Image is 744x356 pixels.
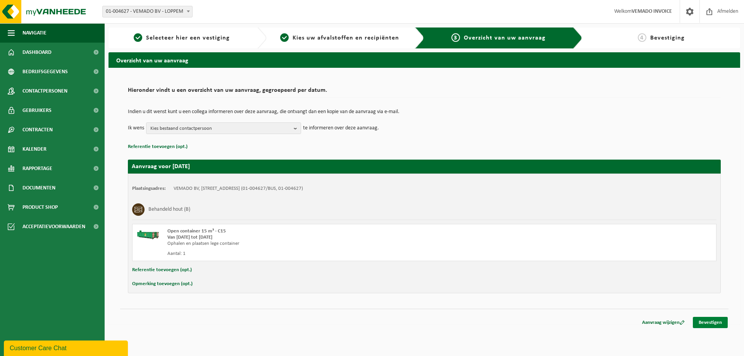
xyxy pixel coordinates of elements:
a: 1Selecteer hier een vestiging [112,33,251,43]
strong: Aanvraag voor [DATE] [132,163,190,170]
span: Bevestiging [650,35,685,41]
span: Dashboard [22,43,52,62]
button: Kies bestaand contactpersoon [146,122,301,134]
span: Rapportage [22,159,52,178]
iframe: chat widget [4,339,129,356]
strong: Van [DATE] tot [DATE] [167,235,212,240]
span: Selecteer hier een vestiging [146,35,230,41]
span: Documenten [22,178,55,198]
span: 4 [638,33,646,42]
span: Acceptatievoorwaarden [22,217,85,236]
span: Overzicht van uw aanvraag [464,35,546,41]
span: Contracten [22,120,53,139]
span: 2 [280,33,289,42]
button: Opmerking toevoegen (opt.) [132,279,193,289]
p: te informeren over deze aanvraag. [303,122,379,134]
span: Open container 15 m³ - C15 [167,229,226,234]
a: Aanvraag wijzigen [636,317,691,328]
a: 2Kies uw afvalstoffen en recipiënten [270,33,409,43]
strong: VEMADO INVOICE [632,9,672,14]
span: Navigatie [22,23,46,43]
h2: Hieronder vindt u een overzicht van uw aanvraag, gegroepeerd per datum. [128,87,721,98]
div: Ophalen en plaatsen lege container [167,241,455,247]
span: Kies uw afvalstoffen en recipiënten [293,35,399,41]
span: 1 [134,33,142,42]
span: 01-004627 - VEMADO BV - LOPPEM [102,6,193,17]
span: Kies bestaand contactpersoon [150,123,291,134]
span: Product Shop [22,198,58,217]
span: Kalender [22,139,46,159]
button: Referentie toevoegen (opt.) [128,142,188,152]
span: Gebruikers [22,101,52,120]
a: Bevestigen [693,317,728,328]
strong: Plaatsingsadres: [132,186,166,191]
button: Referentie toevoegen (opt.) [132,265,192,275]
span: 01-004627 - VEMADO BV - LOPPEM [103,6,192,17]
img: HK-XC-15-GN-00.png [136,228,160,240]
span: 3 [451,33,460,42]
p: Ik wens [128,122,144,134]
div: Aantal: 1 [167,251,455,257]
td: VEMADO BV, [STREET_ADDRESS] (01-004627/BUS, 01-004627) [174,186,303,192]
p: Indien u dit wenst kunt u een collega informeren over deze aanvraag, die ontvangt dan een kopie v... [128,109,721,115]
span: Bedrijfsgegevens [22,62,68,81]
h3: Behandeld hout (B) [148,203,190,216]
h2: Overzicht van uw aanvraag [108,52,740,67]
span: Contactpersonen [22,81,67,101]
